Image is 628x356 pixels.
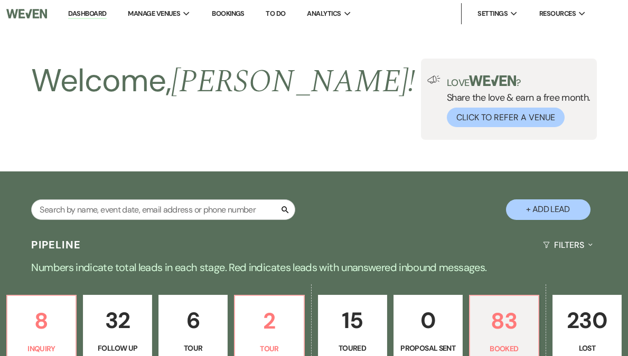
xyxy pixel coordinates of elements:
[14,343,69,354] p: Inquiry
[31,237,81,252] h3: Pipeline
[14,303,69,339] p: 8
[539,8,576,19] span: Resources
[559,303,615,338] p: 230
[469,75,516,86] img: weven-logo-green.svg
[477,8,508,19] span: Settings
[31,59,415,104] h2: Welcome,
[400,303,456,338] p: 0
[6,3,47,25] img: Weven Logo
[476,303,532,339] p: 83
[559,342,615,354] p: Lost
[447,75,590,88] p: Love ?
[427,75,440,84] img: loud-speaker-illustration.svg
[90,342,145,354] p: Follow Up
[539,231,596,259] button: Filters
[440,75,590,127] div: Share the love & earn a free month.
[400,342,456,354] p: Proposal Sent
[266,9,285,18] a: To Do
[90,303,145,338] p: 32
[506,199,590,220] button: + Add Lead
[476,343,532,354] p: Booked
[171,57,415,106] span: [PERSON_NAME] !
[165,303,221,338] p: 6
[447,108,565,127] button: Click to Refer a Venue
[307,8,341,19] span: Analytics
[68,9,106,19] a: Dashboard
[325,342,380,354] p: Toured
[128,8,180,19] span: Manage Venues
[212,9,245,18] a: Bookings
[241,303,297,339] p: 2
[31,199,295,220] input: Search by name, event date, email address or phone number
[325,303,380,338] p: 15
